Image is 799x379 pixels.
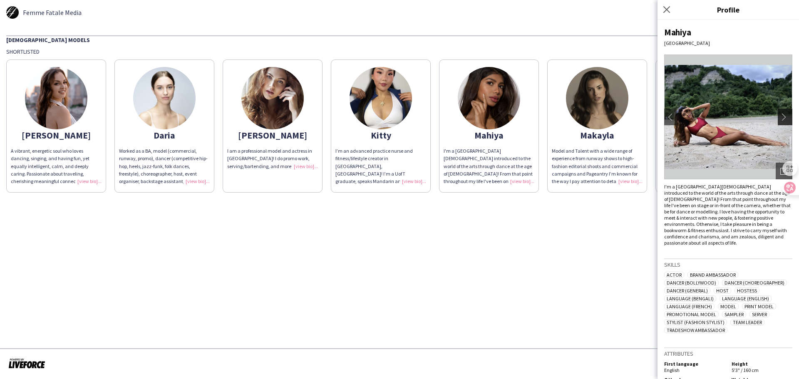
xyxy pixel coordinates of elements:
[335,147,426,185] div: I’m an advanced practice nurse and fitness/lifestyle creator in [GEOGRAPHIC_DATA], [GEOGRAPHIC_DA...
[664,183,792,246] div: I'm a [GEOGRAPHIC_DATA][DEMOGRAPHIC_DATA] introduced to the world of the arts through dance at th...
[664,295,716,302] span: Language (Bengali)
[119,147,210,185] div: Worked as a BA, model (commercial, runway, promo), dancer (competitive hip-hop, heels, jazz-funk,...
[664,303,715,310] span: Language (French)
[722,311,746,317] span: Sampler
[664,54,792,179] img: Crew avatar or photo
[566,67,628,129] img: thumb-09e9878e-9fc3-47c7-8d12-13da4aaf26cf.png
[664,327,727,333] span: Tradeshow Ambassador
[658,4,799,15] h3: Profile
[720,295,772,302] span: Language (English)
[552,147,643,185] div: Model and Talent with a wide range of experience from runway shows to high-fashion editorial shoo...
[664,361,725,367] h5: First language
[664,367,680,373] span: English
[664,27,792,38] div: Mahiya
[11,131,102,139] div: [PERSON_NAME]
[25,67,87,129] img: thumb-1a934836-bb14-4af0-9f3c-91e4d80fb9c1.png
[444,131,534,139] div: Mahiya
[241,67,304,129] img: thumb-2425d3d4-6eb5-41a5-8891-ff86448062dd.png
[664,272,684,278] span: Actor
[664,261,792,268] h3: Skills
[133,67,196,129] img: thumb-68226b7899473.jpeg
[23,9,82,16] span: Femme Fatale Media
[734,287,759,294] span: Hostess
[444,147,534,185] div: I'm a [GEOGRAPHIC_DATA][DEMOGRAPHIC_DATA] introduced to the world of the arts through dance at th...
[8,357,45,369] img: Powered by Liveforce
[664,319,727,325] span: Stylist (Fashion Stylist)
[335,131,426,139] div: Kitty
[664,40,792,46] div: [GEOGRAPHIC_DATA]
[722,280,787,286] span: Dancer (Choreographer)
[687,272,738,278] span: Brand Ambassador
[6,35,793,44] div: [DEMOGRAPHIC_DATA] Models
[664,280,719,286] span: Dancer (Bollywood)
[730,319,764,325] span: Team Leader
[776,163,792,179] div: Open photos pop-in
[458,67,520,129] img: thumb-160da553-b73d-4c1d-8112-5528a19ad7e5.jpg
[552,131,643,139] div: Makayla
[732,367,759,373] span: 5'3" / 160 cm
[664,311,719,317] span: Promotional Model
[227,131,318,139] div: [PERSON_NAME]
[6,6,19,19] img: thumb-5d261e8036265.jpg
[664,350,792,357] h3: Attributes
[714,287,731,294] span: Host
[664,287,710,294] span: Dancer (General)
[227,147,318,170] div: I am a professional model and actress in [GEOGRAPHIC_DATA]! I do promo work, serving/bartending, ...
[350,67,412,129] img: thumb-512d8500-9afd-4d13-be14-c217680cb528.png
[749,311,769,317] span: Server
[119,131,210,139] div: Daria
[718,303,739,310] span: Model
[742,303,776,310] span: Print Model
[732,361,792,367] h5: Height
[6,48,793,55] div: Shortlisted
[11,147,102,185] div: A vibrant, energetic soul who loves dancing, singing, and having fun, yet equally intelligent, ca...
